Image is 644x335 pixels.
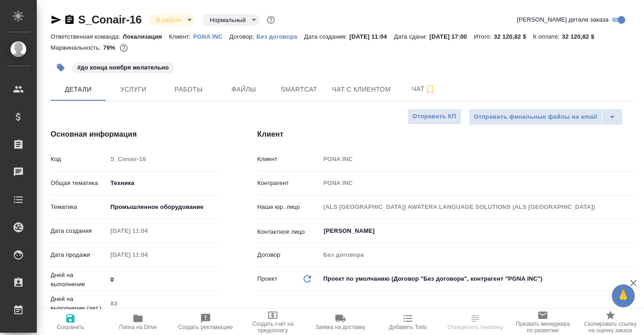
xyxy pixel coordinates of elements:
button: Доп статусы указывают на важность/срочность заказа [265,14,277,26]
span: [PERSON_NAME] детали заказа [517,15,609,24]
span: Заявка на доставку [316,324,365,330]
p: 32 120,82 $ [494,33,533,40]
span: Сохранить [57,324,85,330]
button: Нормальный [207,16,248,24]
span: Определить тематику [448,324,503,330]
span: до конца ноября желательно [71,63,175,71]
a: Без договора [256,32,304,40]
span: Скопировать ссылку на оценку заказа [582,321,638,334]
span: Детали [56,84,100,95]
div: Проект по умолчанию (Договор "Без договора", контрагент "PGNA INC") [320,271,634,287]
p: Код [51,155,107,164]
button: 🙏 [612,284,635,307]
p: Локализация [123,33,169,40]
button: Сохранить [37,309,104,335]
span: Призвать менеджера по развитию [515,321,571,334]
p: [DATE] 11:04 [350,33,394,40]
a: S_Conair-16 [78,13,142,26]
div: split button [469,109,623,125]
a: PGNA INC [193,32,230,40]
p: [DATE] 17:00 [430,33,474,40]
p: PGNA INC [193,33,230,40]
span: Файлы [222,84,266,95]
div: Техника [107,175,220,191]
p: #до конца ноября желательно [77,63,169,72]
span: Отправить КП [413,111,456,122]
span: Smartcat [277,84,321,95]
button: В работе [154,16,184,24]
p: Без договора [256,33,304,40]
button: Добавить тэг [51,58,71,78]
p: Дней на выполнение [51,271,107,289]
p: 79% [103,44,117,51]
p: Тематика [51,202,107,212]
h4: Основная информация [51,129,220,140]
p: Наше юр. лицо [257,202,320,212]
input: Пустое поле [107,224,188,237]
button: Призвать менеджера по развитию [509,309,577,335]
button: Добавить Todo [374,309,442,335]
h4: Клиент [257,129,634,140]
p: Маржинальность: [51,44,103,51]
span: Работы [167,84,211,95]
input: Пустое поле [320,152,634,166]
p: Контрагент [257,179,320,188]
span: Папка на Drive [119,324,157,330]
p: Проект [257,274,277,283]
input: Пустое поле [320,200,634,214]
input: ✎ Введи что-нибудь [107,273,220,286]
button: Заявка на доставку [307,309,374,335]
button: Определить тематику [442,309,509,335]
input: Пустое поле [107,248,188,261]
input: Пустое поле [320,176,634,190]
button: Open [629,230,631,232]
p: Дата сдачи: [394,33,429,40]
button: Папка на Drive [104,309,172,335]
div: Промышленное оборудование [107,199,220,215]
span: Чат с клиентом [332,84,391,95]
input: Пустое поле [107,297,220,310]
div: В работе [149,14,195,26]
p: 32 120,82 $ [562,33,601,40]
p: Договор [257,250,320,260]
p: Итого: [474,33,494,40]
button: 341628.30 RUB; 2380.00 USD; [118,42,130,54]
p: Дата создания: [304,33,349,40]
input: Пустое поле [107,152,220,166]
svg: Подписаться [425,84,436,95]
span: Создать счет на предоплату [245,321,301,334]
span: Отправить финальные файлы на email [474,112,597,122]
p: Клиент: [169,33,193,40]
div: В работе [202,14,259,26]
p: Дата продажи [51,250,107,260]
p: Ответственная команда: [51,33,123,40]
p: Общая тематика [51,179,107,188]
button: Скопировать ссылку для ЯМессенджера [51,14,62,25]
span: Создать рекламацию [178,324,233,330]
span: 🙏 [615,286,631,306]
p: К оплате: [533,33,562,40]
input: Пустое поле [320,248,634,261]
button: Создать счет на предоплату [239,309,307,335]
p: Контактное лицо [257,227,320,237]
p: Клиент [257,155,320,164]
button: Отправить финальные файлы на email [469,109,602,125]
p: Дата создания [51,226,107,236]
span: Чат [402,83,446,95]
span: Услуги [111,84,155,95]
button: Создать рекламацию [172,309,239,335]
p: Дней на выполнение (авт.) [51,295,107,313]
span: Добавить Todo [389,324,426,330]
button: Скопировать ссылку [64,14,75,25]
button: Отправить КП [408,109,461,125]
p: Договор: [230,33,257,40]
button: Скопировать ссылку на оценку заказа [576,309,644,335]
